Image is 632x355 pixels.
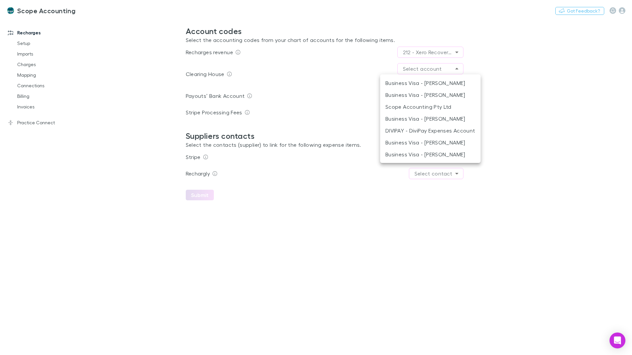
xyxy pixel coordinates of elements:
[380,148,481,160] li: Business Visa - [PERSON_NAME]
[380,101,481,113] li: Scope Accounting Pty Ltd
[380,137,481,148] li: Business Visa - [PERSON_NAME]
[380,125,481,137] li: DIVIPAY - DiviPay Expenses Account
[380,113,481,125] li: Business Visa - [PERSON_NAME]
[380,89,481,101] li: Business Visa - [PERSON_NAME]
[380,77,481,89] li: Business Visa - [PERSON_NAME]
[610,333,625,348] div: Open Intercom Messenger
